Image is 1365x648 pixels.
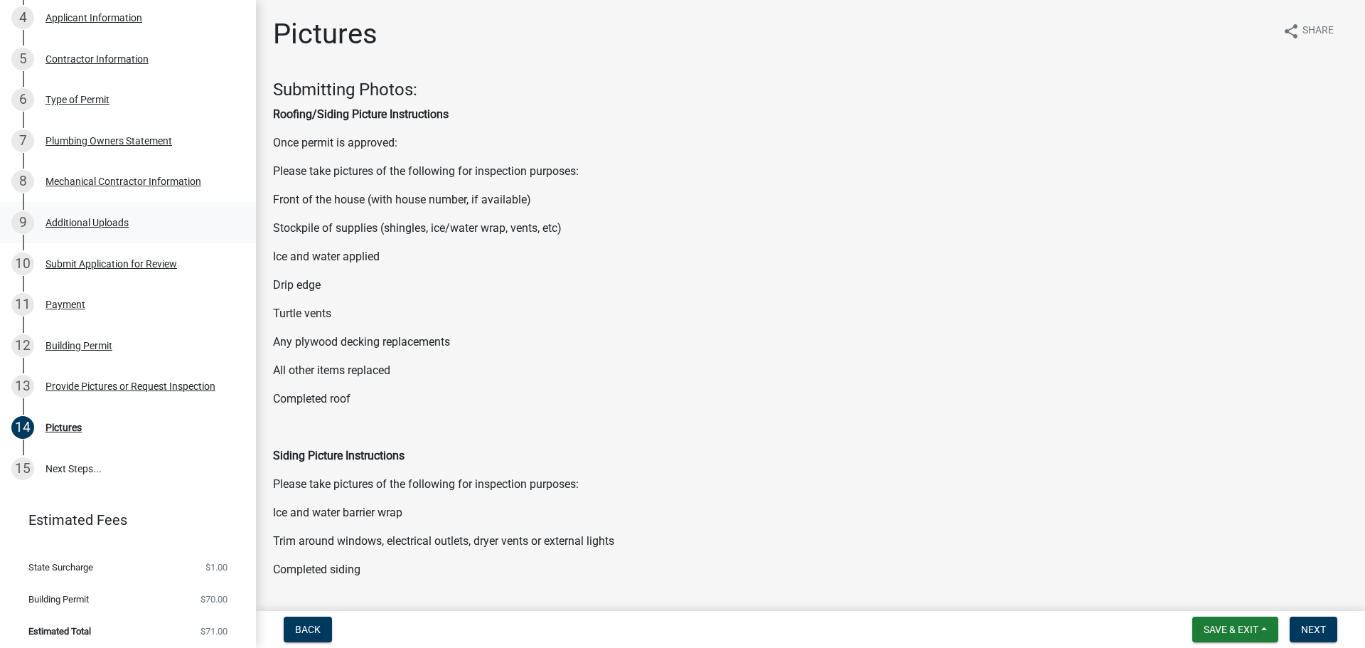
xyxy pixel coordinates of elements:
[45,299,85,309] div: Payment
[11,6,34,29] div: 4
[11,253,34,275] div: 10
[273,80,1348,100] h4: Submitting Photos:
[273,391,1348,408] p: Completed roof
[273,277,1348,294] p: Drip edge
[45,423,82,432] div: Pictures
[273,191,1348,208] p: Front of the house (with house number, if available)
[11,170,34,193] div: 8
[273,305,1348,322] p: Turtle vents
[1271,17,1345,45] button: shareShare
[273,220,1348,237] p: Stockpile of supplies (shingles, ice/water wrap, vents, etc)
[273,134,1348,152] p: Once permit is approved:
[11,375,34,398] div: 13
[1290,617,1337,642] button: Next
[273,449,405,462] strong: Siding Picture Instructions
[295,624,321,635] span: Back
[273,163,1348,180] p: Please take pictures of the following for inspection purposes:
[45,54,149,64] div: Contractor Information
[11,416,34,439] div: 14
[273,533,1348,550] p: Trim around windows, electrical outlets, dryer vents or external lights
[273,476,1348,493] p: Please take pictures of the following for inspection purposes:
[11,293,34,316] div: 11
[45,381,215,391] div: Provide Pictures or Request Inspection
[28,595,89,604] span: Building Permit
[28,563,93,572] span: State Surcharge
[284,617,332,642] button: Back
[1302,23,1334,40] span: Share
[45,13,142,23] div: Applicant Information
[11,88,34,111] div: 6
[273,561,1348,578] p: Completed siding
[273,248,1348,265] p: Ice and water applied
[273,362,1348,379] p: All other items replaced
[28,627,91,636] span: Estimated Total
[45,218,129,228] div: Additional Uploads
[273,334,1348,351] p: Any plywood decking replacements
[11,211,34,234] div: 9
[1192,617,1278,642] button: Save & Exit
[45,341,112,351] div: Building Permit
[205,563,227,572] span: $1.00
[11,457,34,480] div: 15
[45,95,109,105] div: Type of Permit
[45,136,172,146] div: Plumbing Owners Statement
[1283,23,1300,40] i: share
[45,176,201,186] div: Mechanical Contractor Information
[11,129,34,152] div: 7
[1301,624,1326,635] span: Next
[273,504,1348,521] p: Ice and water barrier wrap
[45,259,177,269] div: Submit Application for Review
[273,107,449,121] strong: Roofing/Siding Picture Instructions
[11,334,34,357] div: 12
[11,48,34,70] div: 5
[200,627,227,636] span: $71.00
[1204,624,1258,635] span: Save & Exit
[273,17,378,51] h1: Pictures
[11,506,233,534] a: Estimated Fees
[200,595,227,604] span: $70.00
